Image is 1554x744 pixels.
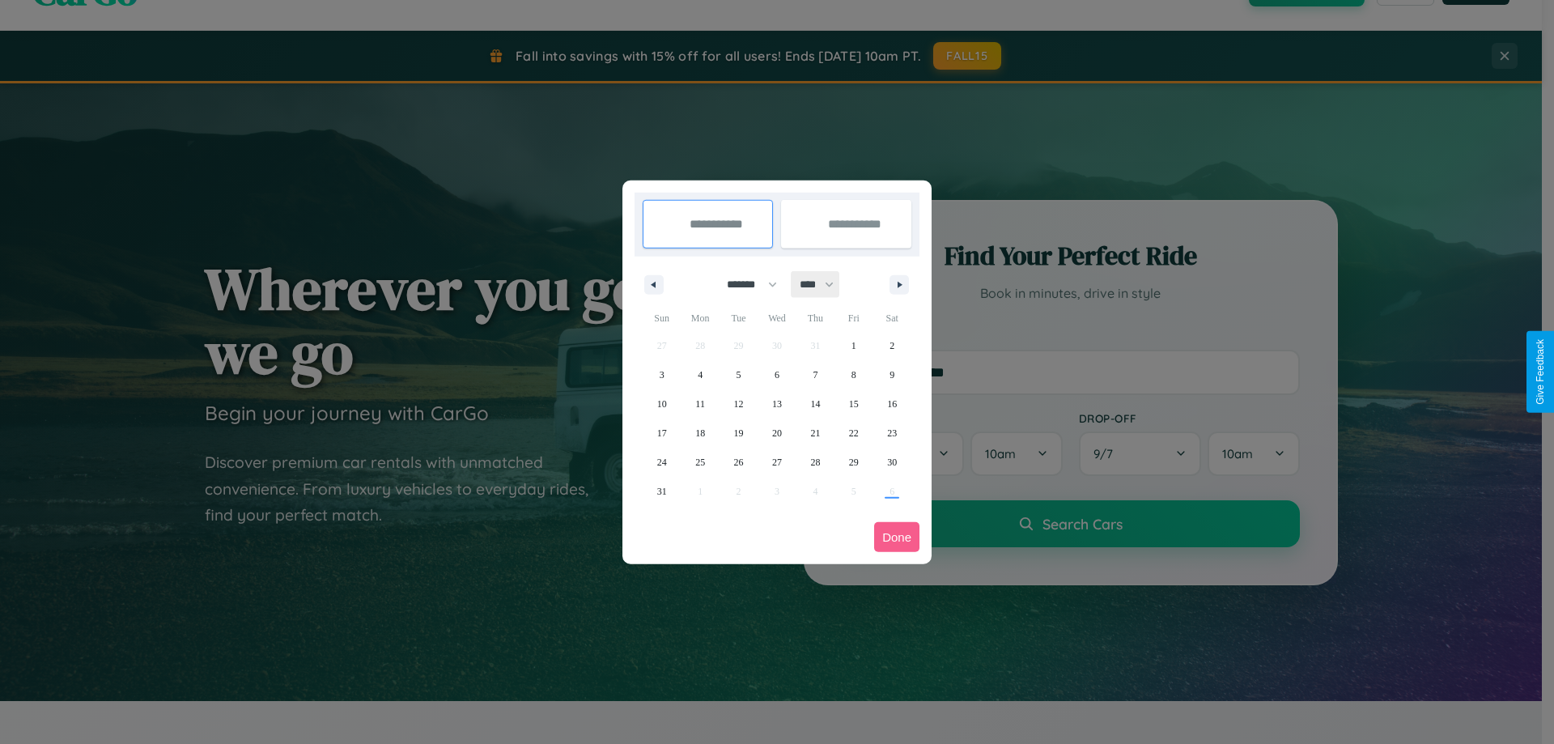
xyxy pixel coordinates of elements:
button: 15 [834,389,873,419]
button: Done [874,522,919,552]
span: 25 [695,448,705,477]
button: 8 [834,360,873,389]
button: 18 [681,419,719,448]
span: 14 [810,389,820,419]
button: 20 [758,419,796,448]
span: Fri [834,305,873,331]
button: 5 [720,360,758,389]
button: 16 [873,389,911,419]
span: 6 [775,360,779,389]
button: 30 [873,448,911,477]
span: Tue [720,305,758,331]
button: 23 [873,419,911,448]
button: 31 [643,477,681,506]
span: 20 [772,419,782,448]
button: 1 [834,331,873,360]
span: 15 [849,389,859,419]
button: 19 [720,419,758,448]
span: 11 [695,389,705,419]
button: 17 [643,419,681,448]
button: 25 [681,448,719,477]
span: 12 [734,389,744,419]
span: 30 [887,448,897,477]
span: Sat [873,305,911,331]
span: 18 [695,419,705,448]
button: 21 [796,419,834,448]
span: 4 [698,360,703,389]
span: 16 [887,389,897,419]
button: 11 [681,389,719,419]
span: 19 [734,419,744,448]
span: 1 [851,331,856,360]
span: 27 [772,448,782,477]
span: 24 [657,448,667,477]
button: 2 [873,331,911,360]
div: Give Feedback [1535,339,1546,405]
span: 17 [657,419,667,448]
button: 10 [643,389,681,419]
button: 13 [758,389,796,419]
span: Sun [643,305,681,331]
span: 3 [660,360,664,389]
span: 9 [890,360,894,389]
span: Wed [758,305,796,331]
button: 28 [796,448,834,477]
button: 3 [643,360,681,389]
span: 10 [657,389,667,419]
button: 7 [796,360,834,389]
span: Thu [796,305,834,331]
span: 2 [890,331,894,360]
button: 12 [720,389,758,419]
button: 4 [681,360,719,389]
button: 26 [720,448,758,477]
span: 22 [849,419,859,448]
button: 22 [834,419,873,448]
span: 29 [849,448,859,477]
button: 29 [834,448,873,477]
span: Mon [681,305,719,331]
button: 27 [758,448,796,477]
span: 7 [813,360,817,389]
span: 28 [810,448,820,477]
button: 14 [796,389,834,419]
button: 24 [643,448,681,477]
button: 9 [873,360,911,389]
span: 26 [734,448,744,477]
span: 21 [810,419,820,448]
button: 6 [758,360,796,389]
span: 8 [851,360,856,389]
span: 23 [887,419,897,448]
span: 31 [657,477,667,506]
span: 5 [737,360,741,389]
span: 13 [772,389,782,419]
